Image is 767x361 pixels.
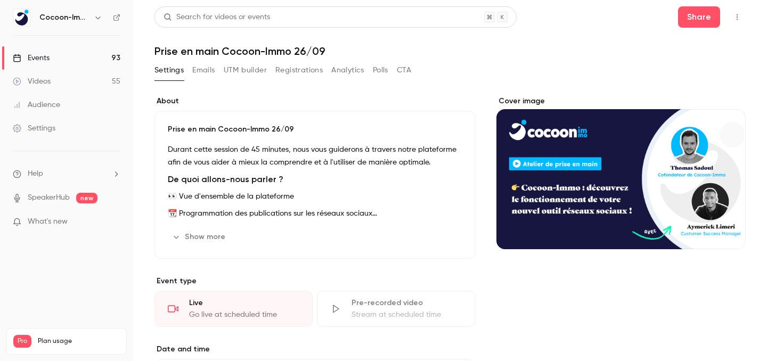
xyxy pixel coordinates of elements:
[28,192,70,203] a: SpeakerHub
[317,291,475,327] div: Pre-recorded videoStream at scheduled time
[13,123,55,134] div: Settings
[331,62,364,79] button: Analytics
[13,335,31,348] span: Pro
[678,6,720,28] button: Share
[275,62,323,79] button: Registrations
[164,12,270,23] div: Search for videos or events
[168,124,462,135] p: Prise en main Cocoon-Immo 26/09
[154,96,475,106] label: About
[13,9,30,26] img: Cocoon-Immo
[352,298,462,308] div: Pre-recorded video
[352,309,462,320] div: Stream at scheduled time
[168,190,462,203] p: 👀 Vue d'ensemble de la plateforme
[168,143,462,169] p: Durant cette session de 45 minutes, nous vous guiderons à travers notre plateforme afin de vous a...
[154,291,313,327] div: LiveGo live at scheduled time
[154,45,746,58] h1: Prise en main Cocoon-Immo 26/09
[28,216,68,227] span: What's new
[496,96,746,106] label: Cover image
[189,298,299,308] div: Live
[13,76,51,87] div: Videos
[154,344,475,355] label: Date and time
[39,12,89,23] h6: Cocoon-Immo
[28,168,43,179] span: Help
[189,309,299,320] div: Go live at scheduled time
[397,62,411,79] button: CTA
[496,96,746,249] section: Cover image
[192,62,215,79] button: Emails
[13,53,50,63] div: Events
[168,207,462,220] p: 📆 Programmation des publications sur les réseaux sociaux
[154,276,475,286] p: Event type
[38,337,120,346] span: Plan usage
[373,62,388,79] button: Polls
[168,173,462,186] h2: De quoi allons-nous parler ?
[76,193,97,203] span: new
[168,228,232,245] button: Show more
[108,217,120,227] iframe: Noticeable Trigger
[224,62,267,79] button: UTM builder
[13,100,60,110] div: Audience
[13,168,120,179] li: help-dropdown-opener
[154,62,184,79] button: Settings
